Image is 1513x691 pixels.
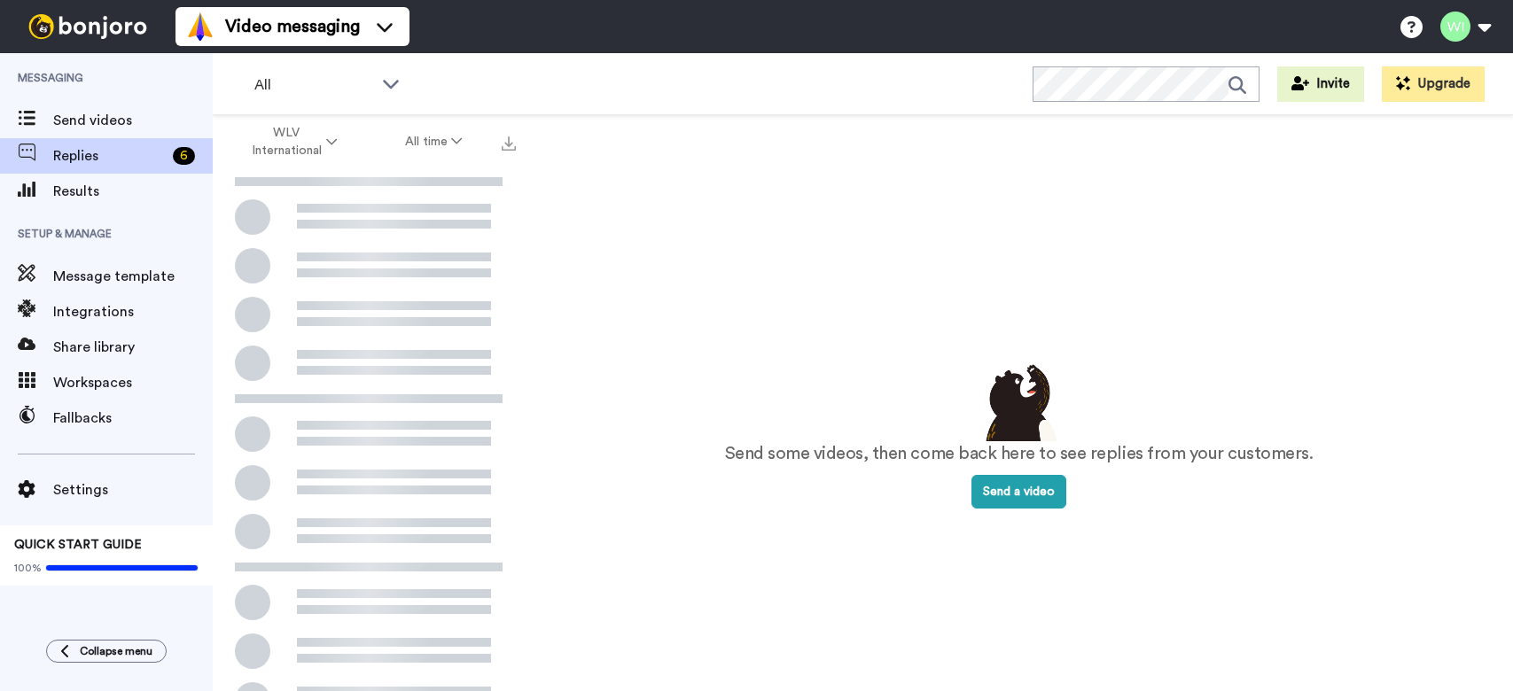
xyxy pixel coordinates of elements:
[971,475,1066,509] button: Send a video
[53,408,213,429] span: Fallbacks
[502,136,516,151] img: export.svg
[21,14,154,39] img: bj-logo-header-white.svg
[14,539,142,551] span: QUICK START GUIDE
[53,301,213,322] span: Integrations
[186,12,214,41] img: vm-color.svg
[173,147,195,165] div: 6
[371,126,497,158] button: All time
[216,117,371,167] button: WLV International
[975,360,1064,441] img: results-emptystates.png
[225,14,360,39] span: Video messaging
[53,266,213,287] span: Message template
[1277,66,1364,102] button: Invite
[496,128,521,155] button: Export all results that match these filters now.
[46,640,167,663] button: Collapse menu
[53,110,213,131] span: Send videos
[14,561,42,575] span: 100%
[53,337,213,358] span: Share library
[254,74,373,96] span: All
[725,441,1314,467] p: Send some videos, then come back here to see replies from your customers.
[80,644,152,658] span: Collapse menu
[53,145,166,167] span: Replies
[53,181,213,202] span: Results
[53,372,213,393] span: Workspaces
[1382,66,1485,102] button: Upgrade
[53,479,213,501] span: Settings
[251,124,323,159] span: WLV International
[971,485,1066,498] a: Send a video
